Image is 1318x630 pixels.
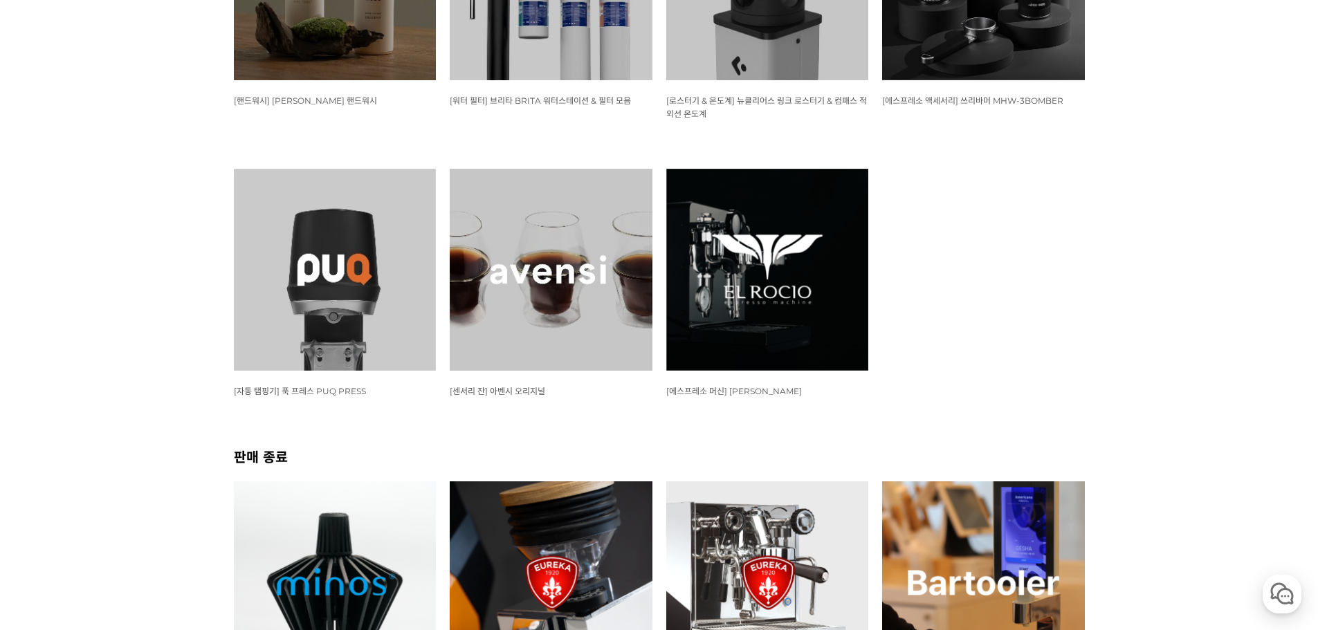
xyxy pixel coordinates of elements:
[666,385,802,396] a: [에스프레소 머신] [PERSON_NAME]
[666,95,867,119] a: [로스터기 & 온도계] 뉴클리어스 링크 로스터기 & 컴패스 적외선 온도계
[127,460,143,471] span: 대화
[450,169,652,371] img: 아벤시 잔 3종 세트
[882,95,1063,106] a: [에스프레소 액세서리] 쓰리바머 MHW-3BOMBER
[214,459,230,470] span: 설정
[91,438,179,473] a: 대화
[450,386,545,396] span: [센서리 잔] 아벤시 오리지널
[179,438,266,473] a: 설정
[234,385,366,396] a: [자동 탬핑기] 푹 프레스 PUQ PRESS
[666,386,802,396] span: [에스프레소 머신] [PERSON_NAME]
[4,438,91,473] a: 홈
[666,169,869,371] img: 엘로치오 마누스S
[450,95,631,106] a: [워터 필터] 브리타 BRITA 워터스테이션 & 필터 모음
[234,169,437,371] img: 푹 프레스 PUQ PRESS
[234,386,366,396] span: [자동 탬핑기] 푹 프레스 PUQ PRESS
[234,95,377,106] a: [핸드워시] [PERSON_NAME] 핸드워시
[44,459,52,470] span: 홈
[234,446,1085,466] h2: 판매 종료
[450,385,545,396] a: [센서리 잔] 아벤시 오리지널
